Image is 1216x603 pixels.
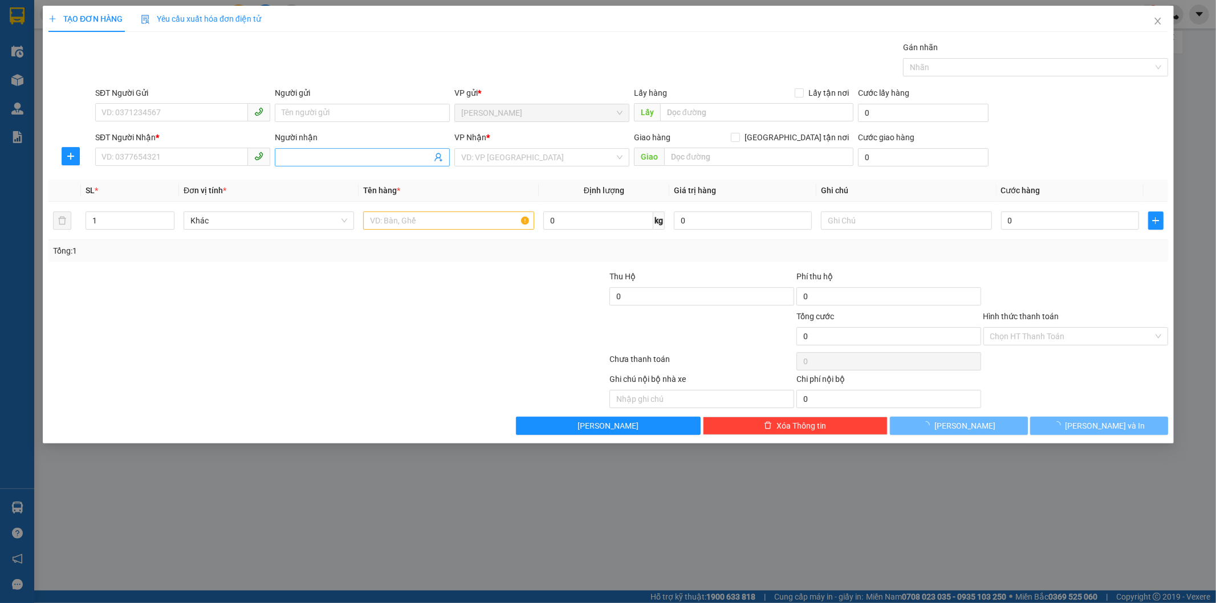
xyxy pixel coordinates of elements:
[1065,419,1145,432] span: [PERSON_NAME] và In
[633,88,666,97] span: Lấy hàng
[516,417,701,435] button: [PERSON_NAME]
[363,186,400,195] span: Tên hàng
[858,104,988,122] input: Cước lấy hàng
[858,88,909,97] label: Cước lấy hàng
[53,245,469,257] div: Tổng: 1
[62,152,79,161] span: plus
[796,270,981,287] div: Phí thu hộ
[454,133,486,142] span: VP Nhận
[95,131,270,144] div: SĐT Người Nhận
[275,131,450,144] div: Người nhận
[674,186,716,195] span: Giá trị hàng
[740,131,853,144] span: [GEOGRAPHIC_DATA] tận nơi
[858,148,988,166] input: Cước giao hàng
[1141,6,1173,38] button: Close
[275,87,450,99] div: Người gửi
[434,153,443,162] span: user-add
[903,43,938,52] label: Gán nhãn
[578,419,638,432] span: [PERSON_NAME]
[584,186,624,195] span: Định lượng
[764,421,772,430] span: delete
[609,390,794,408] input: Nhập ghi chú
[184,186,226,195] span: Đơn vị tính
[1148,211,1163,230] button: plus
[254,152,263,161] span: phone
[804,87,853,99] span: Lấy tận nơi
[254,107,263,116] span: phone
[608,353,795,373] div: Chưa thanh toán
[633,148,664,166] span: Giao
[821,211,991,230] input: Ghi Chú
[776,419,826,432] span: Xóa Thông tin
[62,147,80,165] button: plus
[934,419,995,432] span: [PERSON_NAME]
[609,272,635,281] span: Thu Hộ
[1001,186,1040,195] span: Cước hàng
[1148,216,1162,225] span: plus
[653,211,665,230] span: kg
[454,87,629,99] div: VP gửi
[922,421,934,429] span: loading
[664,148,853,166] input: Dọc đường
[703,417,888,435] button: deleteXóa Thông tin
[48,15,56,23] span: plus
[889,417,1027,435] button: [PERSON_NAME]
[633,103,660,121] span: Lấy
[1052,421,1065,429] span: loading
[1030,417,1168,435] button: [PERSON_NAME] và In
[674,211,812,230] input: 0
[983,312,1059,321] label: Hình thức thanh toán
[53,211,71,230] button: delete
[141,15,150,24] img: icon
[363,211,534,230] input: VD: Bàn, Ghế
[95,87,270,99] div: SĐT Người Gửi
[1153,17,1162,26] span: close
[141,14,261,23] span: Yêu cầu xuất hóa đơn điện tử
[86,186,95,195] span: SL
[609,373,794,390] div: Ghi chú nội bộ nhà xe
[816,180,996,202] th: Ghi chú
[48,14,123,23] span: TẠO ĐƠN HÀNG
[796,312,833,321] span: Tổng cước
[796,373,981,390] div: Chi phí nội bộ
[858,133,914,142] label: Cước giao hàng
[190,212,347,229] span: Khác
[660,103,853,121] input: Dọc đường
[461,104,623,121] span: Lý Nhân
[633,133,670,142] span: Giao hàng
